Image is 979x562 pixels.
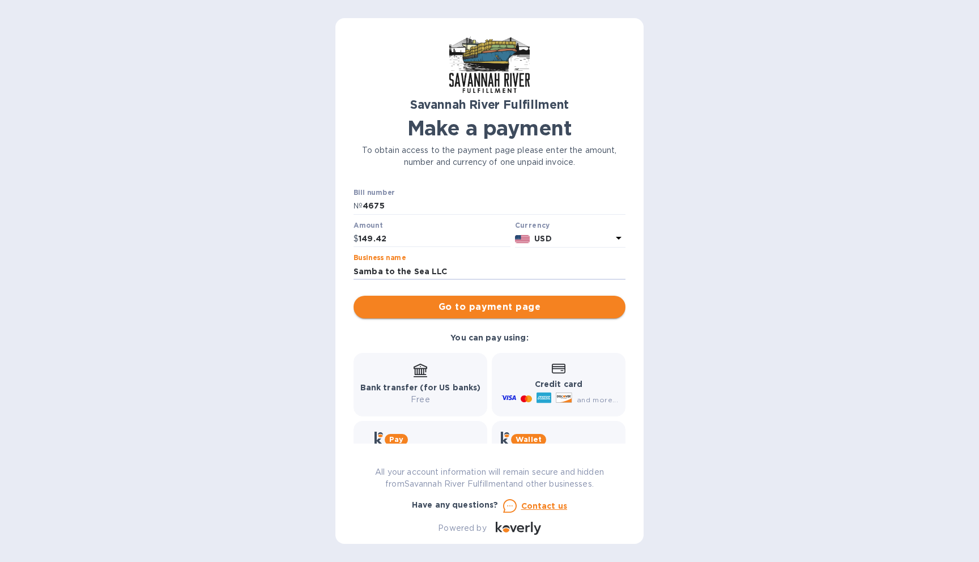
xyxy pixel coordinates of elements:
b: Currency [515,221,550,229]
p: To obtain access to the payment page please enter the amount, number and currency of one unpaid i... [354,144,625,168]
span: and more... [577,395,618,404]
b: Wallet [516,435,542,444]
input: Enter bill number [363,198,625,215]
b: Savannah River Fulfillment [410,97,569,112]
b: Pay [389,435,403,444]
span: Go to payment page [363,300,616,314]
h1: Make a payment [354,116,625,140]
p: $ [354,233,359,245]
b: You can pay using: [450,333,528,342]
p: № [354,200,363,212]
b: Have any questions? [412,500,499,509]
p: Free [360,394,481,406]
u: Contact us [521,501,568,510]
b: Credit card [535,380,582,389]
label: Bill number [354,190,394,197]
label: Amount [354,222,382,229]
button: Go to payment page [354,296,625,318]
input: Enter business name [354,263,625,280]
input: 0.00 [359,231,510,248]
p: Powered by [438,522,486,534]
label: Business name [354,255,406,262]
b: USD [534,234,551,243]
p: All your account information will remain secure and hidden from Savannah River Fulfillment and ot... [354,466,625,490]
b: Bank transfer (for US banks) [360,383,481,392]
img: USD [515,235,530,243]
